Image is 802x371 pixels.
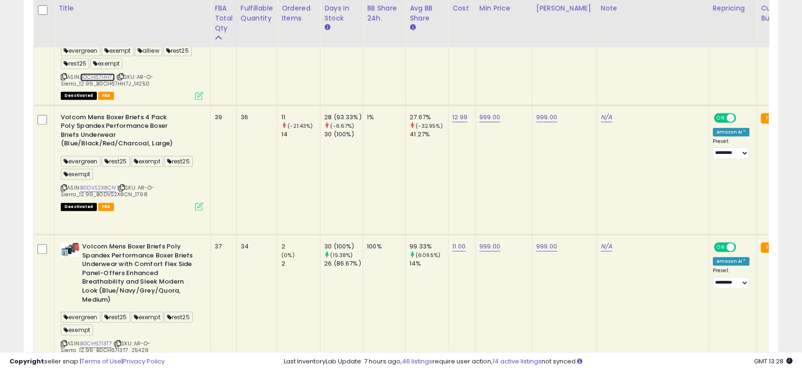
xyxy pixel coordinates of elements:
div: Repricing [713,3,753,13]
span: exempt [61,169,93,180]
small: FBA [761,113,778,124]
div: Title [58,3,206,13]
span: All listings that are unavailable for purchase on Amazon for any reason other than out-of-stock [61,92,97,100]
a: 999.00 [536,113,557,122]
div: Note [601,3,705,13]
div: Cost [452,3,471,13]
span: exempt [131,312,163,323]
img: 41hFUMrZp1L._SL40_.jpg [61,242,80,257]
span: rest25 [102,156,130,167]
span: evergreen [61,156,101,167]
a: 999.00 [479,242,500,251]
a: 12.99 [452,113,467,122]
div: 36 [241,113,270,122]
span: OFF [734,243,749,251]
div: 2 [281,259,320,268]
div: Preset: [713,138,750,160]
small: (609.5%) [416,251,440,259]
b: Volcom Mens Boxer Briefs 4 Pack Poly Spandex Performance Boxer Briefs Underwear (Blue/Black/Red/C... [61,113,176,151]
div: 27.67% [410,113,448,122]
div: Avg BB Share [410,3,444,23]
div: 26 (86.67%) [324,259,363,268]
div: 41.27% [410,130,448,139]
div: Amazon AI * [713,128,750,136]
a: 11.00 [452,242,466,251]
div: Preset: [713,267,750,289]
div: 100% [367,242,398,251]
span: rest25 [164,156,193,167]
span: exempt [90,58,122,69]
strong: Copyright [9,357,44,366]
a: 14 active listings [493,357,541,366]
span: rest25 [163,45,192,56]
span: ON [715,114,727,122]
div: 30 (100%) [324,242,363,251]
span: | SKU: AR-O-Sierra_12.99_B0DVS2X8CN_1798 [61,184,154,198]
div: 1% [367,113,398,122]
span: alliew [135,45,162,56]
div: 99.33% [410,242,448,251]
span: exempt [131,156,163,167]
div: FBA Total Qty [214,3,233,33]
div: 2 [281,242,320,251]
a: 46 listings [402,357,432,366]
div: 34 [241,242,270,251]
div: 39 [214,113,229,122]
div: ASIN: [61,113,203,209]
small: (-21.43%) [288,122,313,130]
span: rest25 [61,58,89,69]
span: evergreen [61,45,101,56]
div: Amazon AI * [713,257,750,266]
span: rest25 [164,312,193,323]
span: exempt [102,45,134,56]
div: 14 [281,130,320,139]
small: (-32.95%) [416,122,442,130]
div: 28 (93.33%) [324,113,363,122]
a: Terms of Use [81,357,121,366]
div: seller snap | | [9,357,165,366]
div: Ordered Items [281,3,316,23]
span: evergreen [61,312,101,323]
div: 37 [214,242,229,251]
div: [PERSON_NAME] [536,3,593,13]
a: N/A [601,113,612,122]
div: 30 (100%) [324,130,363,139]
div: 14% [410,259,448,268]
span: FBA [98,92,114,100]
a: Privacy Policy [123,357,165,366]
b: Volcom Mens Boxer Briefs Poly Spandex Performance Boxer Briefs Underwear with Comfort Flex Side P... [82,242,197,306]
small: Avg BB Share. [410,23,415,32]
small: (-6.67%) [330,122,354,130]
span: rest25 [102,312,130,323]
div: 11 [281,113,320,122]
small: FBA [761,242,778,253]
div: Last InventoryLab Update: 7 hours ago, require user action, not synced. [284,357,793,366]
div: Min Price [479,3,528,13]
a: N/A [601,242,612,251]
span: 2025-08-15 13:28 GMT [754,357,793,366]
a: 999.00 [536,242,557,251]
span: OFF [734,114,749,122]
span: FBA [98,203,114,211]
a: B0CH67HH7J [80,73,115,81]
div: Fulfillable Quantity [241,3,273,23]
span: exempt [61,324,93,335]
span: All listings that are unavailable for purchase on Amazon for any reason other than out-of-stock [61,203,97,211]
small: (0%) [281,251,295,259]
div: Days In Stock [324,3,359,23]
a: B0CH6713T7 [80,340,112,348]
small: Days In Stock. [324,23,330,32]
a: B0DVS2X8CN [80,184,116,192]
div: BB Share 24h. [367,3,401,23]
span: | SKU: AR-O-Sierra_12.99_B0CH67HH7J_14250 [61,73,153,87]
span: ON [715,243,727,251]
small: (15.38%) [330,251,353,259]
a: 999.00 [479,113,500,122]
